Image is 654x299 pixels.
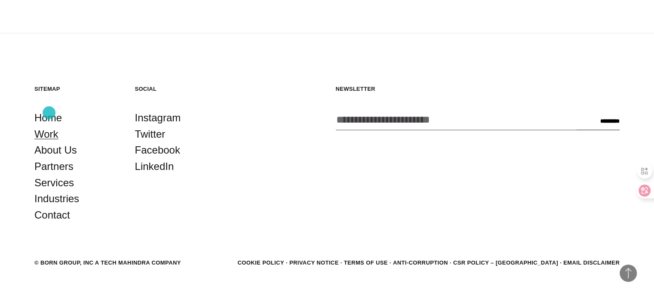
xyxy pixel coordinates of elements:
[34,142,77,158] a: About Us
[34,110,62,126] a: Home
[135,158,174,175] a: LinkedIn
[34,158,74,175] a: Partners
[289,259,339,266] a: Privacy Notice
[453,259,558,266] a: CSR POLICY – [GEOGRAPHIC_DATA]
[135,110,181,126] a: Instagram
[237,259,284,266] a: Cookie Policy
[34,207,70,223] a: Contact
[563,259,620,266] a: Email Disclaimer
[336,85,620,92] h5: Newsletter
[34,126,58,142] a: Work
[135,85,218,92] h5: Social
[393,259,448,266] a: Anti-Corruption
[620,265,637,282] button: Back to Top
[34,191,79,207] a: Industries
[344,259,388,266] a: Terms of Use
[34,259,181,267] div: © BORN GROUP, INC A Tech Mahindra Company
[34,175,74,191] a: Services
[135,126,166,142] a: Twitter
[135,142,180,158] a: Facebook
[34,85,118,92] h5: Sitemap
